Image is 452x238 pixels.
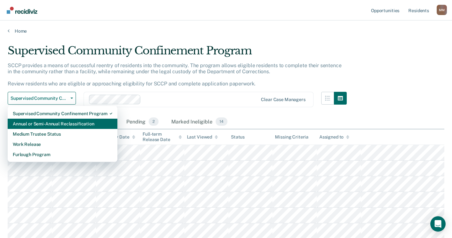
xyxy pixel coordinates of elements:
div: Clear case managers [261,97,305,102]
button: Supervised Community Confinement Program [8,92,76,105]
div: Assigned to [319,134,349,140]
div: Marked Ineligible14 [170,115,228,129]
div: Missing Criteria [275,134,308,140]
div: Work Release [13,139,112,149]
div: Pending2 [125,115,160,129]
span: Supervised Community Confinement Program [11,96,68,101]
span: 2 [149,117,159,126]
div: Annual or Semi-Annual Reclassification [13,119,112,129]
img: Recidiviz [7,7,37,14]
div: Status [231,134,245,140]
p: SCCP provides a means of successful reentry of residents into the community. The program allows e... [8,62,341,87]
div: Furlough Program [13,149,112,160]
div: Medium Trustee Status [13,129,112,139]
div: Open Intercom Messenger [430,216,446,232]
div: Last Viewed [187,134,218,140]
div: Full-term Release Date [143,131,182,142]
div: Supervised Community Confinement Program [8,44,347,62]
span: 14 [216,117,227,126]
button: Profile dropdown button [437,5,447,15]
a: Home [8,28,444,34]
div: Supervised Community Confinement Program [13,108,112,119]
div: M M [437,5,447,15]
